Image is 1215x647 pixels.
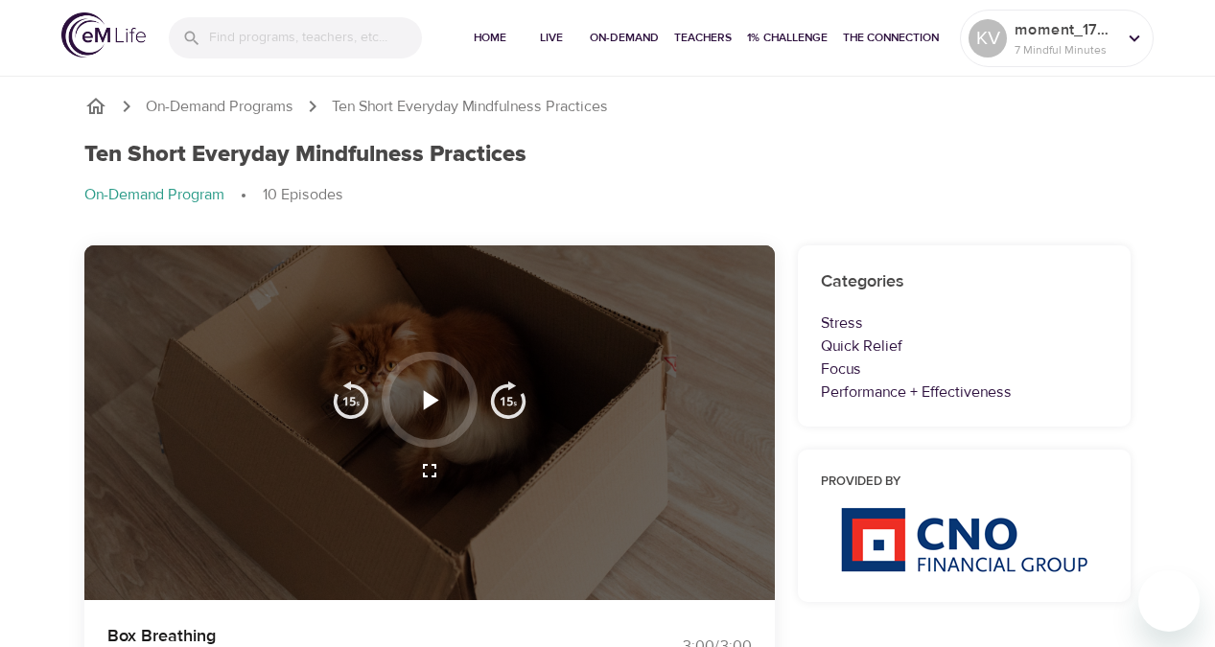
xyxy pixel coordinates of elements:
h6: Provided by [821,473,1109,493]
p: Focus [821,358,1109,381]
img: 15s_next.svg [489,381,527,419]
p: Ten Short Everyday Mindfulness Practices [332,96,608,118]
h6: Categories [821,268,1109,296]
input: Find programs, teachers, etc... [209,17,422,58]
nav: breadcrumb [84,184,1132,207]
span: 1% Challenge [747,28,828,48]
span: Live [528,28,574,48]
span: Home [467,28,513,48]
p: 10 Episodes [263,184,343,206]
p: 7 Mindful Minutes [1015,41,1116,58]
h1: Ten Short Everyday Mindfulness Practices [84,141,526,169]
p: moment_1755283842 [1015,18,1116,41]
img: logo [61,12,146,58]
a: On-Demand Programs [146,96,293,118]
span: Teachers [674,28,732,48]
img: 15s_prev.svg [332,381,370,419]
nav: breadcrumb [84,95,1132,118]
iframe: Button to launch messaging window [1138,570,1200,632]
img: CNO%20logo.png [840,507,1087,572]
span: The Connection [843,28,939,48]
span: On-Demand [590,28,659,48]
p: Performance + Effectiveness [821,381,1109,404]
p: Stress [821,312,1109,335]
div: KV [969,19,1007,58]
p: Quick Relief [821,335,1109,358]
p: On-Demand Program [84,184,224,206]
